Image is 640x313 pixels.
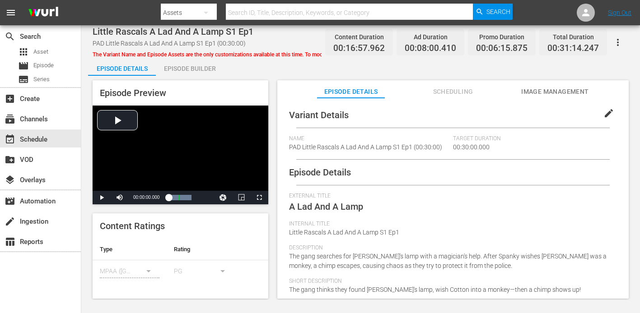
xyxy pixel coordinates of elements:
[333,31,385,43] div: Content Duration
[100,87,166,98] span: Episode Preview
[214,191,232,204] button: Jump To Time
[289,253,607,269] span: The gang searches for [PERSON_NAME]'s lamp with a magician's help. After Spanky wishes [PERSON_NA...
[18,74,29,85] span: Series
[18,46,29,57] span: Asset
[167,239,241,260] th: Rating
[289,167,351,178] span: Episode Details
[547,43,599,54] span: 00:31:14.247
[22,2,65,23] img: ans4CAIJ8jUAAAAAAAAAAAAAAAAAAAAAAAAgQb4GAAAAAAAAAAAAAAAAAAAAAAAAJMjXAAAAAAAAAAAAAAAAAAAAAAAAgAT5G...
[93,191,111,204] button: Play
[317,86,385,97] span: Episode Details
[486,4,510,20] span: Search
[93,26,253,37] span: Little Rascals A Lad And A Lamp S1 Ep1
[5,93,15,104] span: Create
[5,154,15,165] span: VOD
[168,195,192,200] div: Progress Bar
[547,31,599,43] div: Total Duration
[88,58,156,76] button: Episode Details
[5,7,16,18] span: menu
[405,31,456,43] div: Ad Duration
[5,31,15,42] span: Search
[174,258,234,284] div: PG
[232,191,250,204] button: Picture-in-Picture
[93,51,462,58] span: The Variant Name and Episode Assets are the only customizations available at this time. To modify...
[289,229,399,236] span: Little Rascals A Lad And A Lamp S1 Ep1
[111,191,129,204] button: Mute
[289,193,612,200] span: External Title
[88,58,156,79] div: Episode Details
[5,175,15,185] span: Overlays
[156,58,224,76] button: Episode Builder
[333,43,385,54] span: 00:16:57.962
[100,221,165,231] span: Content Ratings
[250,191,268,204] button: Fullscreen
[5,236,15,247] span: Reports
[133,195,159,200] span: 00:00:00.000
[289,201,363,212] span: A Lad And A Lamp
[289,286,581,293] span: The gang thinks they found [PERSON_NAME]'s lamp, wish Cotton into a monkey—then a chimp shows up!
[156,58,224,79] div: Episode Builder
[473,4,513,20] button: Search
[289,278,612,285] span: Short Description
[33,61,54,70] span: Episode
[93,239,268,288] table: simple table
[93,40,246,47] span: PAD Little Rascals A Lad And A Lamp S1 Ep1 (00:30:00)
[289,244,612,252] span: Description
[608,9,631,16] a: Sign Out
[289,221,612,228] span: Internal Title
[93,239,167,260] th: Type
[289,143,442,151] span: PAD Little Rascals A Lad And A Lamp S1 Ep1 (00:30:00)
[598,102,620,124] button: edit
[5,134,15,145] span: Schedule
[476,31,528,43] div: Promo Duration
[33,75,50,84] span: Series
[476,43,528,54] span: 00:06:15.875
[33,47,48,56] span: Asset
[18,60,29,71] span: Episode
[453,143,490,151] span: 00:30:00.000
[521,86,589,97] span: Image Management
[603,108,614,119] span: edit
[419,86,487,97] span: Scheduling
[405,43,456,54] span: 00:08:00.410
[5,196,15,207] span: Automation
[100,258,159,284] div: MPAA ([GEOGRAPHIC_DATA] (the))
[289,135,448,143] span: Name
[289,110,349,120] span: Variant Details
[453,135,547,143] span: Target Duration
[93,106,268,204] div: Video Player
[5,216,15,227] span: Ingestion
[5,114,15,124] span: Channels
